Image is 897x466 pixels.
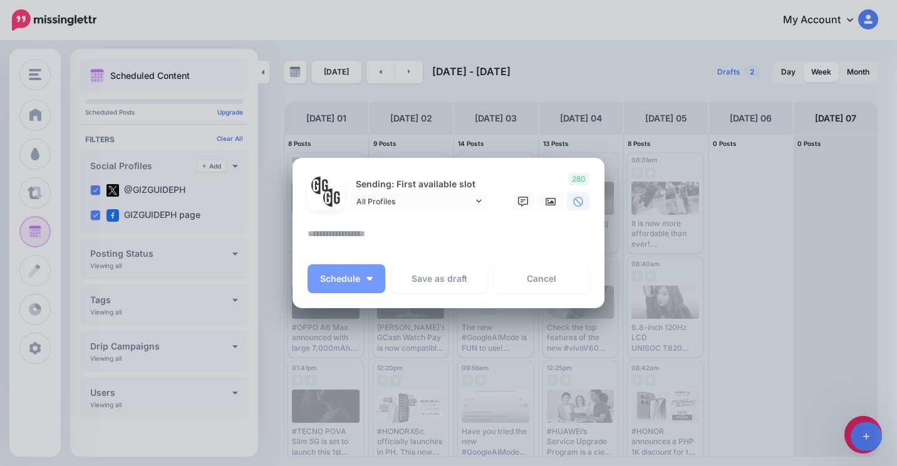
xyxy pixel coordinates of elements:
img: arrow-down-white.png [366,277,373,281]
span: All Profiles [356,195,473,208]
button: Schedule [308,264,385,293]
button: Save as draft [391,264,487,293]
img: 353459792_649996473822713_4483302954317148903_n-bsa138318.png [311,177,329,195]
span: 280 [568,173,589,185]
span: Schedule [320,274,360,283]
p: Sending: First available slot [350,177,488,192]
a: All Profiles [350,192,488,210]
a: Cancel [494,264,589,293]
img: JT5sWCfR-79925.png [323,189,341,207]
